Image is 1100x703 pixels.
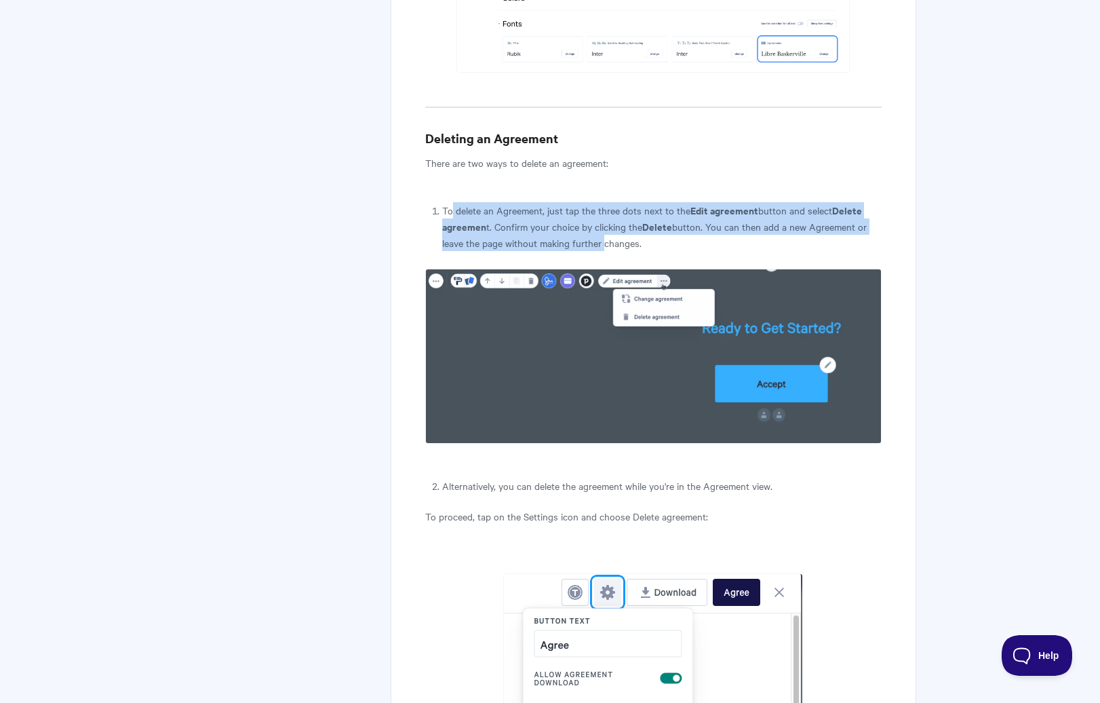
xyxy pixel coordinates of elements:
[442,202,882,251] li: To delete an Agreement, just tap the three dots next to the button and select t. Confirm your cho...
[425,269,882,444] img: file-YgWFSgmqNA.gif
[425,129,882,148] h3: Deleting an Agreement
[1002,635,1073,676] iframe: Toggle Customer Support
[442,203,862,233] b: Delete agreemen
[442,478,882,494] li: Alternatively, you can delete the agreement while you're in the Agreement view.
[642,219,672,233] b: Delete
[425,155,882,171] p: There are two ways to delete an agreement:
[690,203,758,217] b: Edit agreement
[425,508,882,525] p: To proceed, tap on the Settings icon and choose Delete agreement:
